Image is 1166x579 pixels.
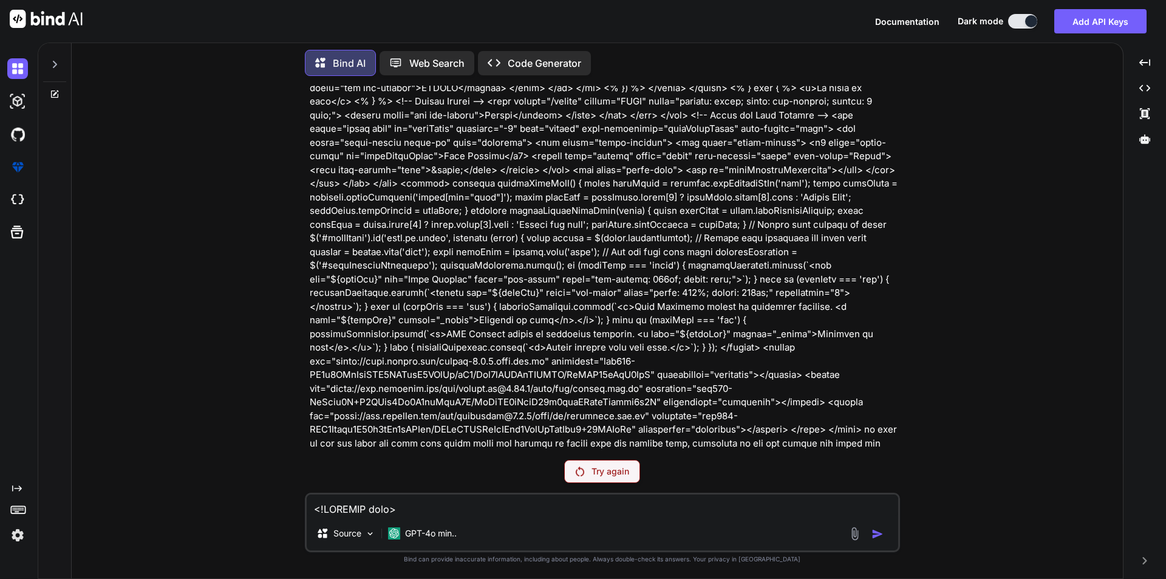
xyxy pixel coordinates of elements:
[7,124,28,145] img: githubDark
[875,16,939,27] span: Documentation
[848,527,862,541] img: attachment
[405,527,457,540] p: GPT-4o min..
[333,56,366,70] p: Bind AI
[365,529,375,539] img: Pick Models
[958,15,1003,27] span: Dark mode
[871,528,884,540] img: icon
[1054,9,1147,33] button: Add API Keys
[508,56,581,70] p: Code Generator
[592,465,629,478] p: Try again
[409,56,465,70] p: Web Search
[305,555,900,564] p: Bind can provide inaccurate information, including about people. Always double-check its answers....
[7,190,28,210] img: cloudideIcon
[7,91,28,112] img: darkAi-studio
[576,467,584,476] img: Retry
[333,527,361,540] p: Source
[388,527,400,540] img: GPT-4o mini
[875,15,939,28] button: Documentation
[10,10,83,28] img: Bind AI
[7,525,28,546] img: settings
[7,58,28,79] img: darkChat
[7,157,28,177] img: premium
